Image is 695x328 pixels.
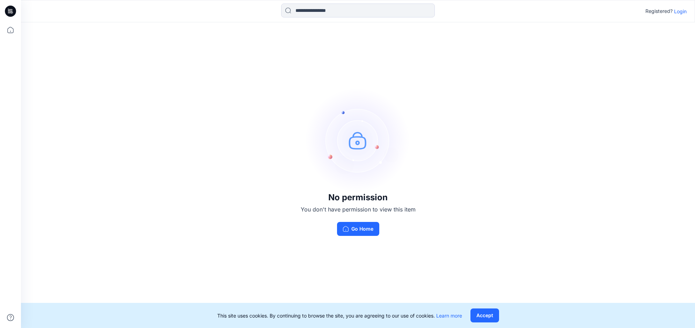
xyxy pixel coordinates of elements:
p: This site uses cookies. By continuing to browse the site, you are agreeing to our use of cookies. [217,312,462,319]
p: You don't have permission to view this item [301,205,416,214]
button: Accept [470,308,499,322]
p: Login [674,8,687,15]
button: Go Home [337,222,379,236]
p: Registered? [645,7,673,15]
h3: No permission [301,193,416,202]
a: Learn more [436,313,462,319]
img: no-perm.svg [306,88,410,193]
